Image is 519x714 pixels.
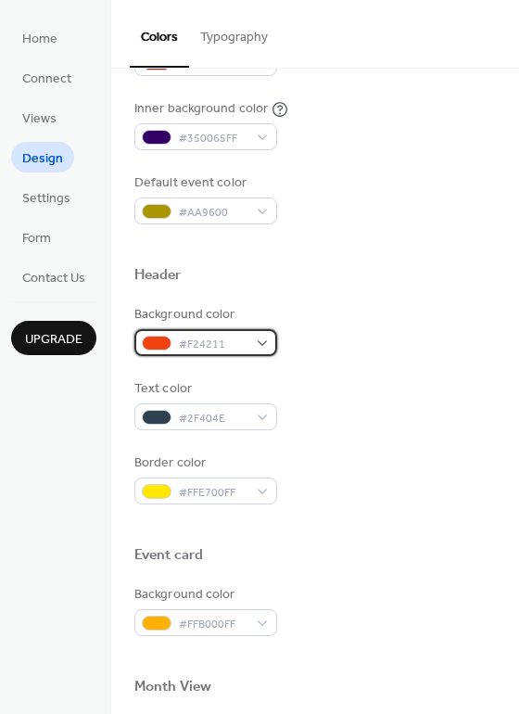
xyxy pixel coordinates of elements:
div: Month View [134,678,211,697]
a: Views [11,102,68,133]
div: Default event color [134,173,273,193]
span: #AA9600 [179,203,247,223]
button: Upgrade [11,321,96,355]
span: Settings [22,189,70,209]
a: Home [11,22,69,53]
div: Event card [134,546,203,566]
span: #2F404E [179,409,247,428]
span: #FFB000FF [179,615,247,634]
div: Text color [134,379,273,399]
div: Background color [134,305,273,325]
span: Connect [22,70,71,89]
span: Home [22,30,57,49]
span: Upgrade [25,330,82,350]
a: Design [11,142,74,172]
div: Header [134,266,182,286]
div: Background color [134,585,273,605]
a: Form [11,222,62,252]
span: #F24211 [179,335,247,354]
a: Contact Us [11,261,96,292]
span: Form [22,229,51,249]
span: Design [22,149,63,169]
div: Border color [134,453,273,473]
span: #AA2400 [179,55,247,74]
span: Contact Us [22,269,85,288]
span: Views [22,109,57,129]
div: Inner background color [134,99,268,119]
a: Connect [11,62,82,93]
span: #FFE700FF [179,483,247,503]
span: #350065FF [179,129,247,148]
a: Settings [11,182,82,212]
